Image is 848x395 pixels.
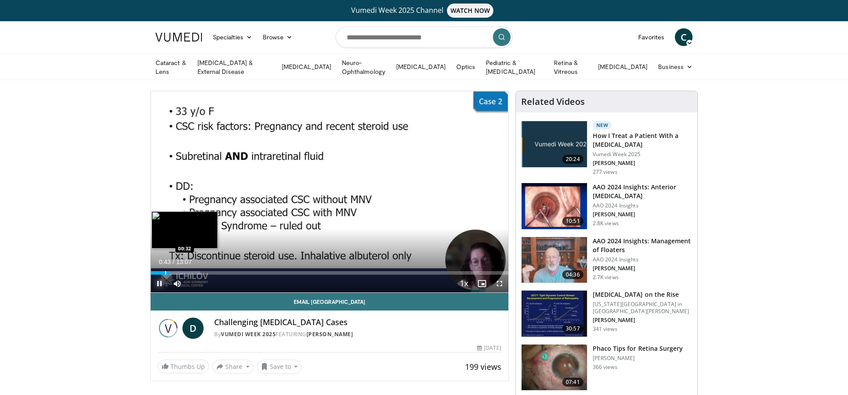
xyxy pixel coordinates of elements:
[562,270,583,279] span: 04:36
[593,237,692,254] h3: AAO 2024 Insights: Management of Floaters
[593,211,692,218] p: [PERSON_NAME]
[337,58,391,76] a: Neuro-Ophthalmology
[447,4,494,18] span: WATCH NOW
[675,28,693,46] a: C
[221,330,276,338] a: Vumedi Week 2025
[593,274,619,281] p: 2.7K views
[593,301,692,315] p: [US_STATE][GEOGRAPHIC_DATA] in [GEOGRAPHIC_DATA][PERSON_NAME]
[522,121,587,167] img: 02d29458-18ce-4e7f-be78-7423ab9bdffd.jpg.150x105_q85_crop-smart_upscale.jpg
[549,58,593,76] a: Retina & Vitreous
[391,58,451,76] a: [MEDICAL_DATA]
[653,58,698,76] a: Business
[451,58,481,76] a: Optics
[522,183,587,229] img: fd942f01-32bb-45af-b226-b96b538a46e6.150x105_q85_crop-smart_upscale.jpg
[593,317,692,324] p: [PERSON_NAME]
[521,344,692,391] a: 07:41 Phaco Tips for Retina Surgery [PERSON_NAME] 366 views
[593,364,617,371] p: 366 views
[562,217,583,226] span: 10:51
[491,275,508,292] button: Fullscreen
[593,290,692,299] h3: [MEDICAL_DATA] on the Rise
[192,58,276,76] a: [MEDICAL_DATA] & External Disease
[151,211,218,249] img: image.jpeg
[276,58,337,76] a: [MEDICAL_DATA]
[150,58,192,76] a: Cataract & Lens
[593,169,617,176] p: 277 views
[522,345,587,391] img: 2b0bc81e-4ab6-4ab1-8b29-1f6153f15110.150x105_q85_crop-smart_upscale.jpg
[562,378,583,387] span: 07:41
[168,275,186,292] button: Mute
[307,330,353,338] a: [PERSON_NAME]
[481,58,549,76] a: Pediatric & [MEDICAL_DATA]
[593,58,653,76] a: [MEDICAL_DATA]
[151,293,508,311] a: Email [GEOGRAPHIC_DATA]
[151,275,168,292] button: Pause
[151,271,508,275] div: Progress Bar
[521,121,692,176] a: 20:24 New How I Treat a Patient With a [MEDICAL_DATA] Vumedi Week 2025 [PERSON_NAME] 277 views
[521,290,692,337] a: 30:57 [MEDICAL_DATA] on the Rise [US_STATE][GEOGRAPHIC_DATA] in [GEOGRAPHIC_DATA][PERSON_NAME] [P...
[562,324,583,333] span: 30:57
[176,258,192,265] span: 13:07
[336,27,512,48] input: Search topics, interventions
[593,160,692,167] p: [PERSON_NAME]
[257,28,298,46] a: Browse
[212,360,254,374] button: Share
[173,258,174,265] span: /
[214,330,501,338] div: By FEATURING
[473,275,491,292] button: Enable picture-in-picture mode
[593,355,683,362] p: [PERSON_NAME]
[158,360,209,373] a: Thumbs Up
[455,275,473,292] button: Playback Rate
[521,96,585,107] h4: Related Videos
[182,318,204,339] a: D
[593,202,692,209] p: AAO 2024 Insights
[522,237,587,283] img: 8e655e61-78ac-4b3e-a4e7-f43113671c25.150x105_q85_crop-smart_upscale.jpg
[257,360,302,374] button: Save to
[214,318,501,327] h4: Challenging [MEDICAL_DATA] Cases
[522,291,587,337] img: 4ce8c11a-29c2-4c44-a801-4e6d49003971.150x105_q85_crop-smart_upscale.jpg
[465,361,501,372] span: 199 views
[562,155,583,164] span: 20:24
[208,28,257,46] a: Specialties
[521,183,692,230] a: 10:51 AAO 2024 Insights: Anterior [MEDICAL_DATA] AAO 2024 Insights [PERSON_NAME] 2.8K views
[593,326,617,333] p: 341 views
[159,258,170,265] span: 0:43
[593,131,692,149] h3: How I Treat a Patient With a [MEDICAL_DATA]
[593,220,619,227] p: 2.8K views
[633,28,670,46] a: Favorites
[593,256,692,263] p: AAO 2024 Insights
[593,183,692,200] h3: AAO 2024 Insights: Anterior [MEDICAL_DATA]
[157,4,691,18] a: Vumedi Week 2025 ChannelWATCH NOW
[151,91,508,293] video-js: Video Player
[158,318,179,339] img: Vumedi Week 2025
[593,265,692,272] p: [PERSON_NAME]
[593,121,612,130] p: New
[593,344,683,353] h3: Phaco Tips for Retina Surgery
[155,33,202,42] img: VuMedi Logo
[477,344,501,352] div: [DATE]
[593,151,692,158] p: Vumedi Week 2025
[521,237,692,284] a: 04:36 AAO 2024 Insights: Management of Floaters AAO 2024 Insights [PERSON_NAME] 2.7K views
